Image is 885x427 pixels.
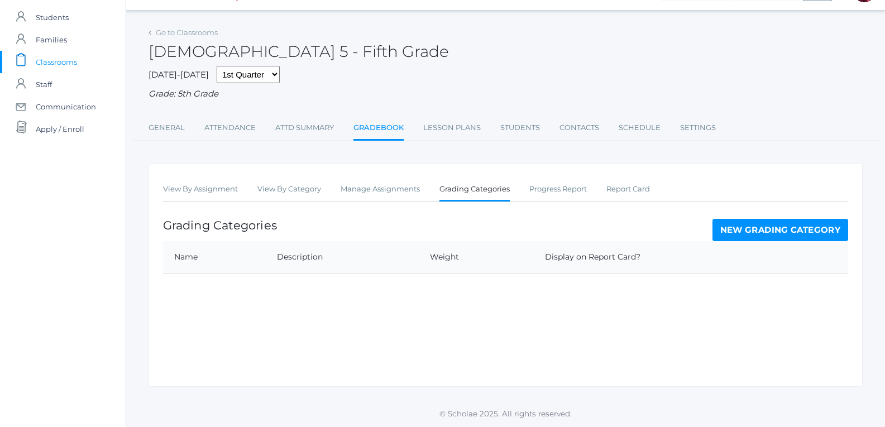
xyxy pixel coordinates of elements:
[36,95,96,118] span: Communication
[275,117,334,139] a: Attd Summary
[534,241,798,274] th: Display on Report Card?
[353,117,404,141] a: Gradebook
[619,117,661,139] a: Schedule
[559,117,599,139] a: Contacts
[149,117,185,139] a: General
[423,117,481,139] a: Lesson Plans
[36,6,69,28] span: Students
[500,117,540,139] a: Students
[680,117,716,139] a: Settings
[163,219,277,232] h1: Grading Categories
[529,178,587,200] a: Progress Report
[149,69,209,80] span: [DATE]-[DATE]
[257,178,321,200] a: View By Category
[204,117,256,139] a: Attendance
[156,28,218,37] a: Go to Classrooms
[149,88,863,100] div: Grade: 5th Grade
[36,73,52,95] span: Staff
[126,408,885,419] p: © Scholae 2025. All rights reserved.
[266,241,419,274] th: Description
[36,51,77,73] span: Classrooms
[419,241,534,274] th: Weight
[36,118,84,140] span: Apply / Enroll
[606,178,650,200] a: Report Card
[149,43,449,60] h2: [DEMOGRAPHIC_DATA] 5 - Fifth Grade
[36,28,67,51] span: Families
[439,178,510,202] a: Grading Categories
[163,241,266,274] th: Name
[163,178,238,200] a: View By Assignment
[341,178,420,200] a: Manage Assignments
[712,219,849,241] a: New Grading Category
